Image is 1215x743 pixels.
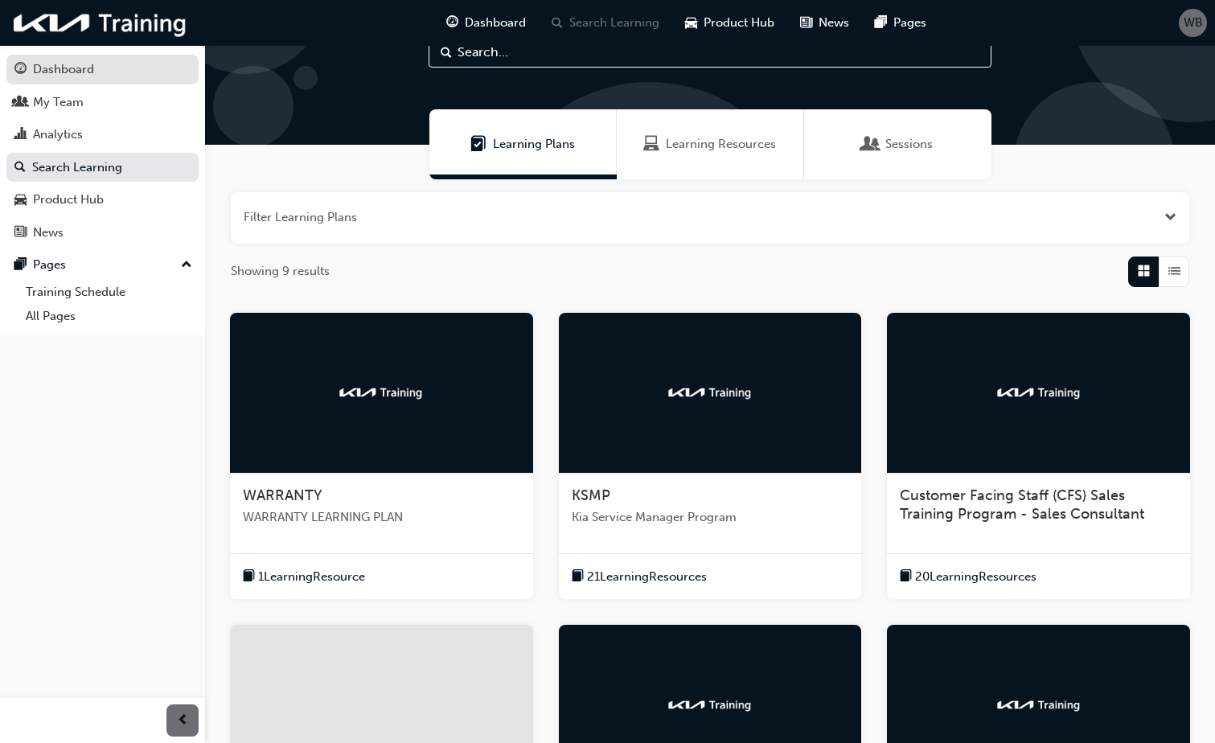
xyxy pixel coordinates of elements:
[643,135,659,154] span: Learning Resources
[804,109,991,179] a: SessionsSessions
[587,568,707,586] span: 21 Learning Resources
[6,120,199,150] a: Analytics
[19,280,199,305] a: Training Schedule
[6,51,199,250] button: DashboardMy TeamAnalyticsSearch LearningProduct HubNews
[685,13,697,33] span: car-icon
[900,486,1144,523] span: Customer Facing Staff (CFS) Sales Training Program - Sales Consultant
[14,63,27,77] span: guage-icon
[885,135,933,154] span: Sessions
[470,135,486,154] span: Learning Plans
[559,313,862,600] a: kia-trainingKSMPKia Service Manager Programbook-icon21LearningResources
[572,567,584,587] span: book-icon
[243,486,322,504] span: WARRANTY
[465,14,526,32] span: Dashboard
[258,568,365,586] span: 1 Learning Resource
[243,567,255,587] span: book-icon
[666,697,754,713] img: kia-training
[14,161,26,175] span: search-icon
[243,508,520,527] span: WARRANTY LEARNING PLAN
[995,384,1083,400] img: kia-training
[800,13,812,33] span: news-icon
[14,128,27,142] span: chart-icon
[33,256,66,274] div: Pages
[863,135,879,154] span: Sessions
[539,6,672,39] a: search-iconSearch Learning
[704,14,774,32] span: Product Hub
[6,55,199,84] a: Dashboard
[429,37,991,68] input: Search...
[787,6,862,39] a: news-iconNews
[33,224,64,242] div: News
[181,255,192,276] span: up-icon
[893,14,926,32] span: Pages
[1168,262,1180,281] span: List
[243,567,365,587] button: book-icon1LearningResource
[1164,208,1176,227] button: Open the filter
[14,96,27,110] span: people-icon
[1184,14,1203,32] span: WB
[33,93,84,112] div: My Team
[33,125,83,144] div: Analytics
[666,135,776,154] span: Learning Resources
[666,384,754,400] img: kia-training
[900,567,912,587] span: book-icon
[572,567,707,587] button: book-icon21LearningResources
[572,486,610,504] span: KSMP
[572,508,849,527] span: Kia Service Manager Program
[862,6,939,39] a: pages-iconPages
[819,14,849,32] span: News
[875,13,887,33] span: pages-icon
[887,313,1190,600] a: kia-trainingCustomer Facing Staff (CFS) Sales Training Program - Sales Consultantbook-icon20Learn...
[8,6,193,39] img: kia-training
[552,13,563,33] span: search-icon
[14,226,27,240] span: news-icon
[19,304,199,329] a: All Pages
[6,153,199,183] a: Search Learning
[177,711,189,731] span: prev-icon
[493,135,575,154] span: Learning Plans
[1179,9,1207,37] button: WB
[441,43,452,62] span: Search
[446,13,458,33] span: guage-icon
[6,250,199,280] button: Pages
[915,568,1036,586] span: 20 Learning Resources
[569,14,659,32] span: Search Learning
[6,218,199,248] a: News
[900,567,1036,587] button: book-icon20LearningResources
[230,313,533,600] a: kia-trainingWARRANTYWARRANTY LEARNING PLANbook-icon1LearningResource
[231,262,330,281] span: Showing 9 results
[33,60,94,79] div: Dashboard
[6,185,199,215] a: Product Hub
[14,258,27,273] span: pages-icon
[433,6,539,39] a: guage-iconDashboard
[6,88,199,117] a: My Team
[1138,262,1150,281] span: Grid
[995,697,1083,713] img: kia-training
[672,6,787,39] a: car-iconProduct Hub
[429,109,617,179] a: Learning PlansLearning Plans
[617,109,804,179] a: Learning ResourcesLearning Resources
[14,193,27,207] span: car-icon
[337,384,425,400] img: kia-training
[33,191,104,209] div: Product Hub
